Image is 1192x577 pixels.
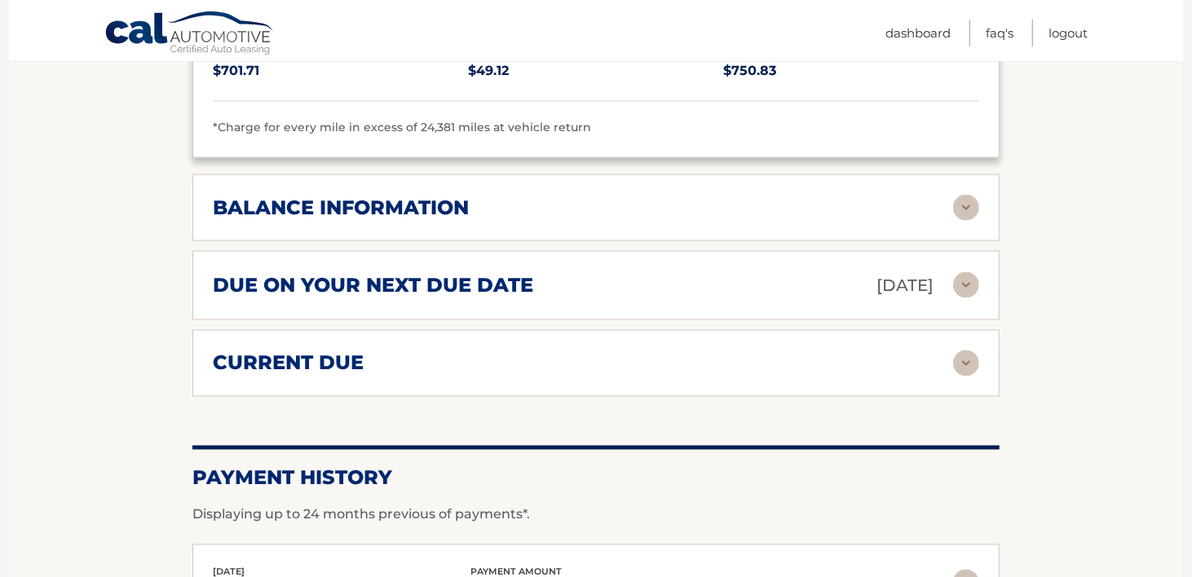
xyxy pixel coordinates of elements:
h2: balance information [213,196,469,220]
img: accordion-rest.svg [953,272,979,298]
p: $49.12 [468,59,723,82]
span: *Charge for every mile in excess of 24,381 miles at vehicle return [213,120,591,134]
img: accordion-rest.svg [953,195,979,221]
a: Logout [1049,20,1088,46]
p: Displaying up to 24 months previous of payments*. [192,505,1000,525]
img: accordion-rest.svg [953,350,979,377]
a: Cal Automotive [104,11,276,58]
p: $701.71 [213,59,468,82]
p: [DATE] [876,271,934,300]
h2: Payment History [192,466,1000,491]
p: $750.83 [724,59,979,82]
h2: due on your next due date [213,273,533,297]
h2: current due [213,351,364,376]
a: FAQ's [986,20,1013,46]
a: Dashboard [885,20,951,46]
